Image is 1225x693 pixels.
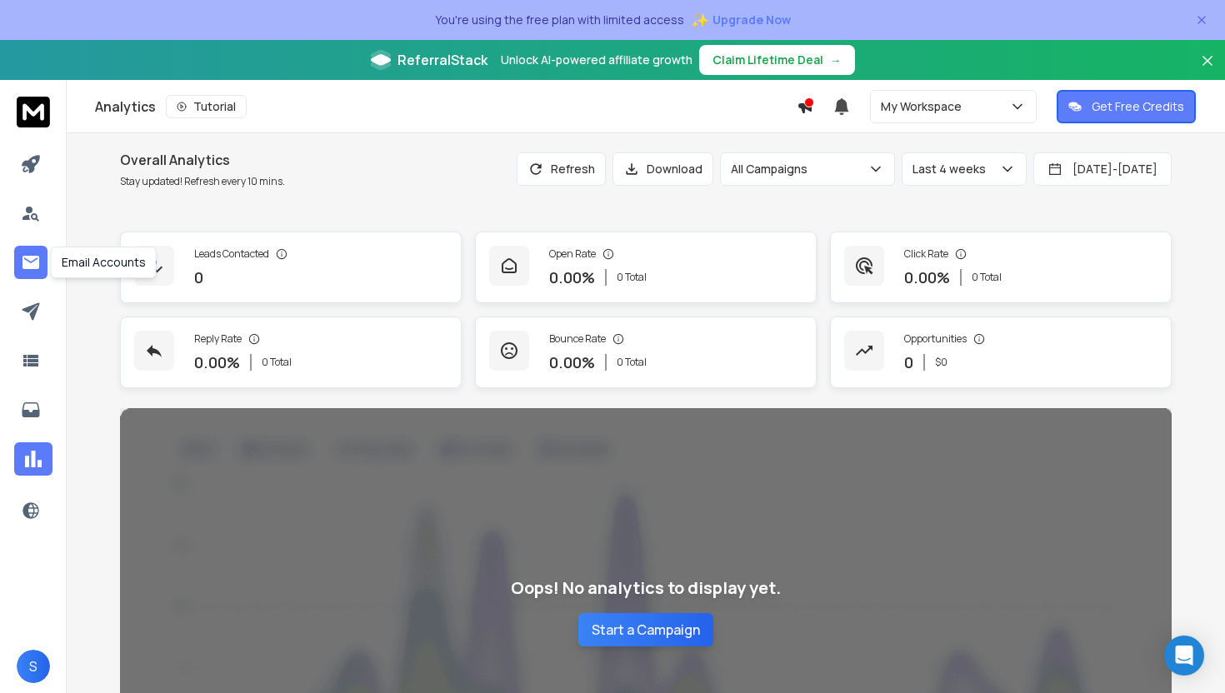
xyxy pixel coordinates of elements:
[699,45,855,75] button: Claim Lifetime Deal→
[120,150,285,170] h1: Overall Analytics
[830,317,1172,388] a: Opportunities0$0
[194,266,203,289] p: 0
[912,161,992,177] p: Last 4 weeks
[904,332,967,346] p: Opportunities
[120,317,462,388] a: Reply Rate0.00%0 Total
[904,247,948,261] p: Click Rate
[120,232,462,303] a: Leads Contacted0
[549,247,596,261] p: Open Rate
[95,95,797,118] div: Analytics
[551,161,595,177] p: Refresh
[549,351,595,374] p: 0.00 %
[612,152,713,186] button: Download
[1092,98,1184,115] p: Get Free Credits
[549,266,595,289] p: 0.00 %
[51,247,157,278] div: Email Accounts
[691,8,709,32] span: ✨
[194,351,240,374] p: 0.00 %
[578,613,713,646] button: Start a Campaign
[830,52,842,68] span: →
[1033,152,1172,186] button: [DATE]-[DATE]
[17,650,50,683] button: S
[475,317,817,388] a: Bounce Rate0.00%0 Total
[617,271,647,284] p: 0 Total
[904,266,950,289] p: 0.00 %
[731,161,814,177] p: All Campaigns
[166,95,247,118] button: Tutorial
[475,232,817,303] a: Open Rate0.00%0 Total
[549,332,606,346] p: Bounce Rate
[517,152,606,186] button: Refresh
[435,12,684,28] p: You're using the free plan with limited access
[904,351,913,374] p: 0
[935,356,947,369] p: $ 0
[1164,636,1204,676] div: Open Intercom Messenger
[262,356,292,369] p: 0 Total
[501,52,692,68] p: Unlock AI-powered affiliate growth
[712,12,791,28] span: Upgrade Now
[691,3,791,37] button: ✨Upgrade Now
[1057,90,1196,123] button: Get Free Credits
[194,247,269,261] p: Leads Contacted
[397,50,487,70] span: ReferralStack
[881,98,968,115] p: My Workspace
[120,175,285,188] p: Stay updated! Refresh every 10 mins.
[1197,50,1218,90] button: Close banner
[617,356,647,369] p: 0 Total
[830,232,1172,303] a: Click Rate0.00%0 Total
[194,332,242,346] p: Reply Rate
[511,576,781,646] div: Oops! No analytics to display yet.
[972,271,1002,284] p: 0 Total
[647,161,702,177] p: Download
